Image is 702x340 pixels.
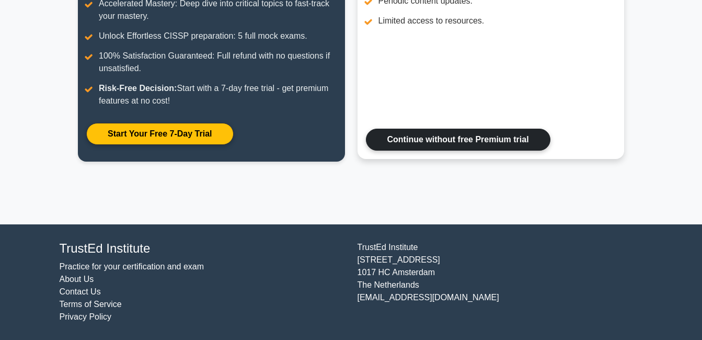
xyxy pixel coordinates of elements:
[351,241,649,323] div: TrustEd Institute [STREET_ADDRESS] 1017 HC Amsterdam The Netherlands [EMAIL_ADDRESS][DOMAIN_NAME]
[60,300,122,309] a: Terms of Service
[366,129,550,151] a: Continue without free Premium trial
[60,275,94,284] a: About Us
[60,287,101,296] a: Contact Us
[60,262,204,271] a: Practice for your certification and exam
[60,241,345,256] h4: TrustEd Institute
[60,312,112,321] a: Privacy Policy
[86,123,233,145] a: Start Your Free 7-Day Trial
